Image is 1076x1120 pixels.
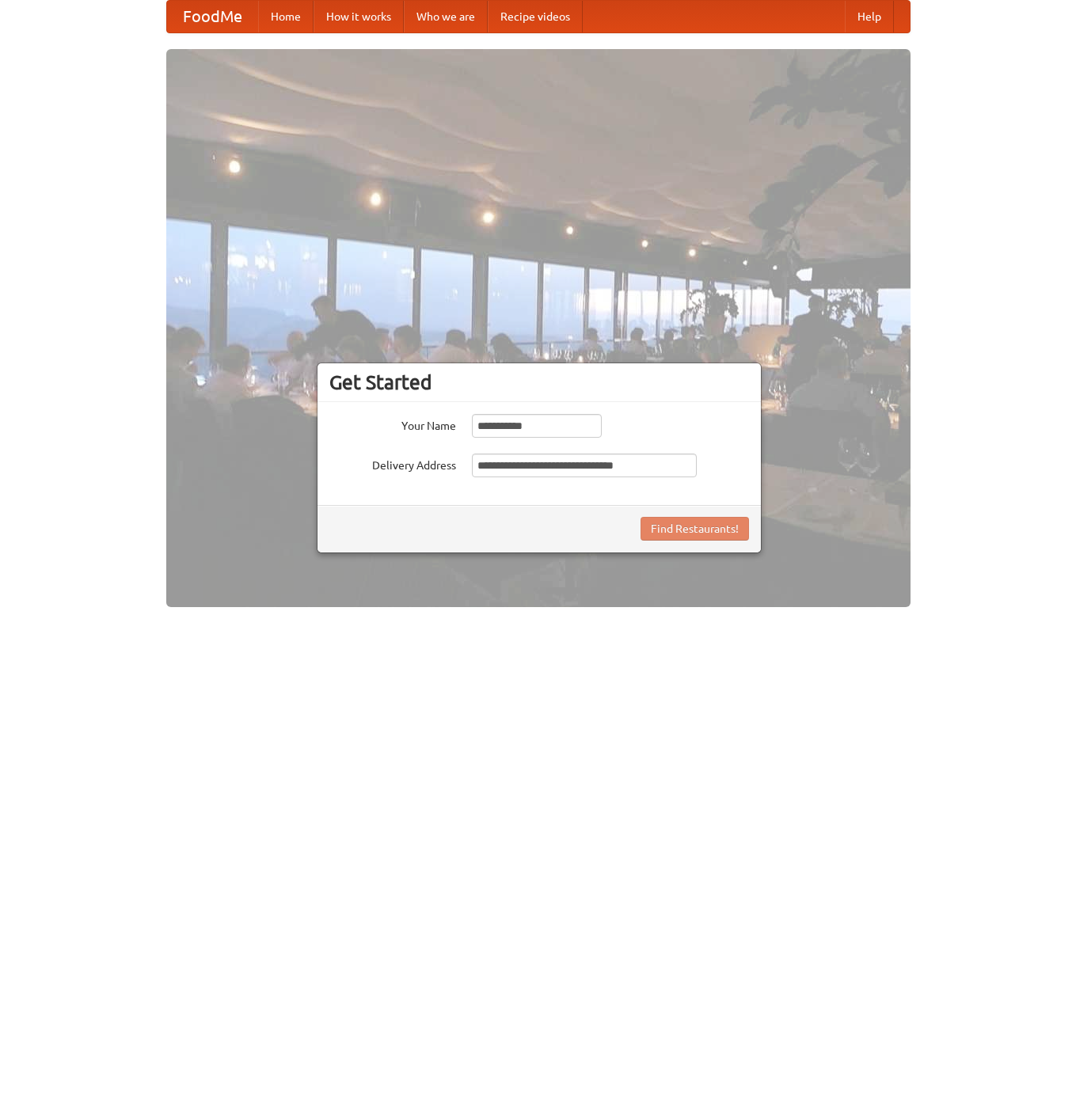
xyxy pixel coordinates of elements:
[488,1,583,32] a: Recipe videos
[258,1,314,32] a: Home
[404,1,488,32] a: Who we are
[845,1,894,32] a: Help
[329,370,749,394] h3: Get Started
[641,517,749,541] button: Find Restaurants!
[329,414,456,434] label: Your Name
[329,454,456,473] label: Delivery Address
[314,1,404,32] a: How it works
[167,1,258,32] a: FoodMe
